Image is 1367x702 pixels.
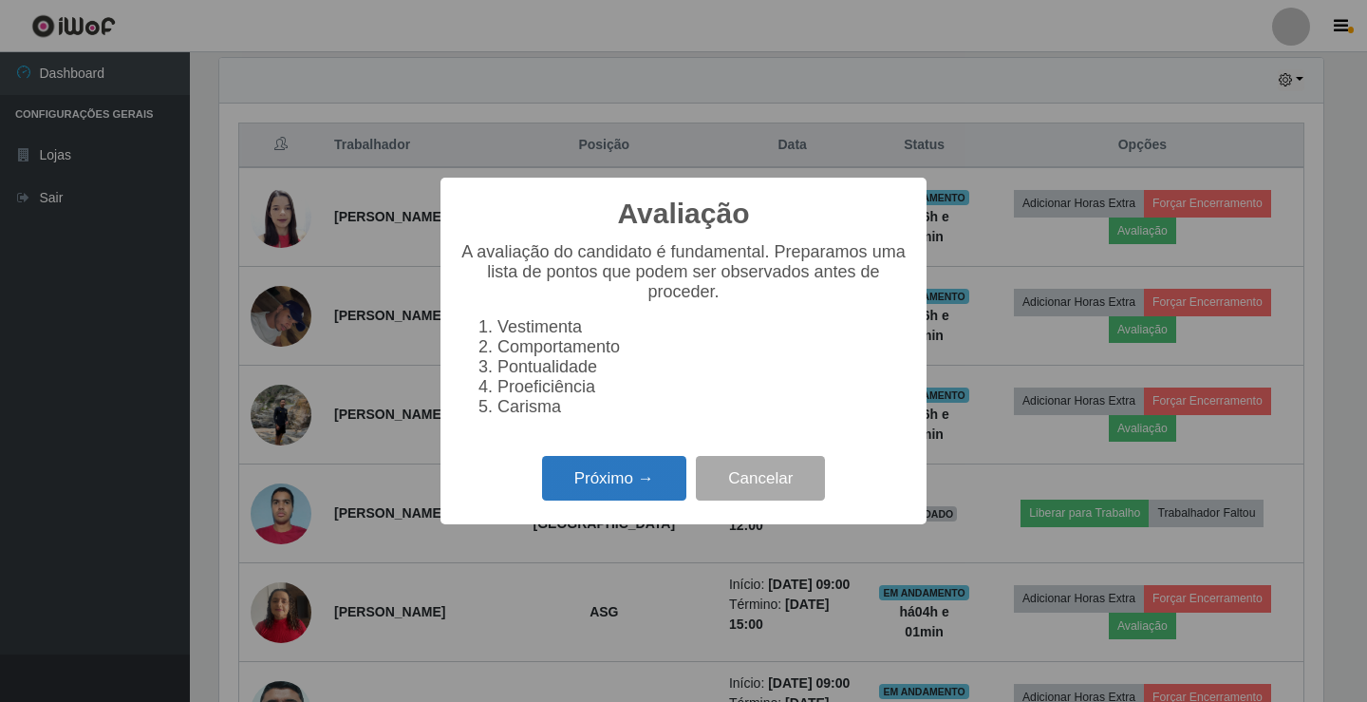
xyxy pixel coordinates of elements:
li: Comportamento [497,337,908,357]
button: Próximo → [542,456,686,501]
li: Pontualidade [497,357,908,377]
h2: Avaliação [618,197,750,231]
li: Vestimenta [497,317,908,337]
li: Carisma [497,397,908,417]
li: Proeficiência [497,377,908,397]
p: A avaliação do candidato é fundamental. Preparamos uma lista de pontos que podem ser observados a... [459,242,908,302]
button: Cancelar [696,456,825,501]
